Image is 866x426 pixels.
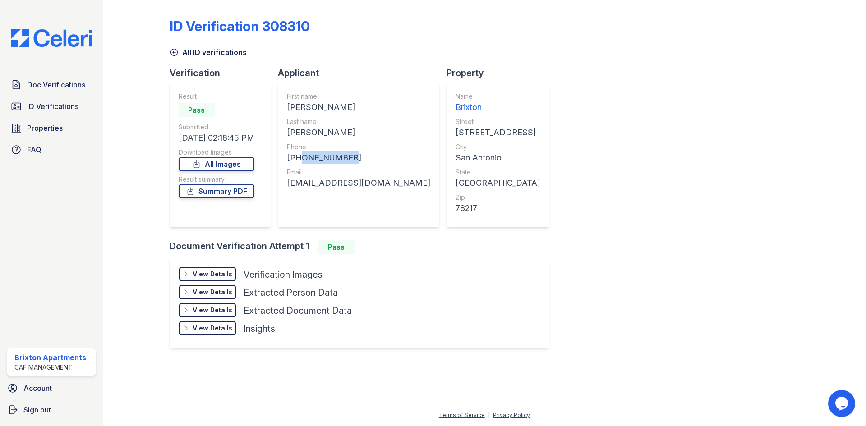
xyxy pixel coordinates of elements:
[456,202,540,215] div: 78217
[4,29,99,47] img: CE_Logo_Blue-a8612792a0a2168367f1c8372b55b34899dd931a85d93a1a3d3e32e68fde9ad4.png
[456,92,540,101] div: Name
[287,92,430,101] div: First name
[456,117,540,126] div: Street
[27,123,63,133] span: Properties
[488,412,490,418] div: |
[27,144,41,155] span: FAQ
[287,151,430,164] div: [PHONE_NUMBER]
[179,92,254,101] div: Result
[456,151,540,164] div: San Antonio
[170,47,247,58] a: All ID verifications
[179,132,254,144] div: [DATE] 02:18:45 PM
[493,412,530,418] a: Privacy Policy
[170,240,556,254] div: Document Verification Attempt 1
[456,193,540,202] div: Zip
[456,101,540,114] div: Brixton
[14,352,86,363] div: Brixton Apartments
[244,286,338,299] div: Extracted Person Data
[278,67,447,79] div: Applicant
[4,379,99,397] a: Account
[318,240,355,254] div: Pass
[7,76,96,94] a: Doc Verifications
[193,324,232,333] div: View Details
[4,401,99,419] a: Sign out
[828,390,857,417] iframe: chat widget
[244,304,352,317] div: Extracted Document Data
[456,142,540,151] div: City
[456,177,540,189] div: [GEOGRAPHIC_DATA]
[456,92,540,114] a: Name Brixton
[193,288,232,297] div: View Details
[179,123,254,132] div: Submitted
[287,177,430,189] div: [EMAIL_ADDRESS][DOMAIN_NAME]
[179,184,254,198] a: Summary PDF
[193,306,232,315] div: View Details
[27,79,85,90] span: Doc Verifications
[287,168,430,177] div: Email
[170,18,310,34] div: ID Verification 308310
[7,97,96,115] a: ID Verifications
[179,148,254,157] div: Download Images
[244,268,322,281] div: Verification Images
[456,168,540,177] div: State
[7,141,96,159] a: FAQ
[287,101,430,114] div: [PERSON_NAME]
[14,363,86,372] div: CAF Management
[447,67,556,79] div: Property
[193,270,232,279] div: View Details
[179,157,254,171] a: All Images
[179,103,215,117] div: Pass
[287,142,430,151] div: Phone
[287,126,430,139] div: [PERSON_NAME]
[244,322,275,335] div: Insights
[23,383,52,394] span: Account
[439,412,485,418] a: Terms of Service
[179,175,254,184] div: Result summary
[456,126,540,139] div: [STREET_ADDRESS]
[27,101,78,112] span: ID Verifications
[170,67,278,79] div: Verification
[23,404,51,415] span: Sign out
[7,119,96,137] a: Properties
[287,117,430,126] div: Last name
